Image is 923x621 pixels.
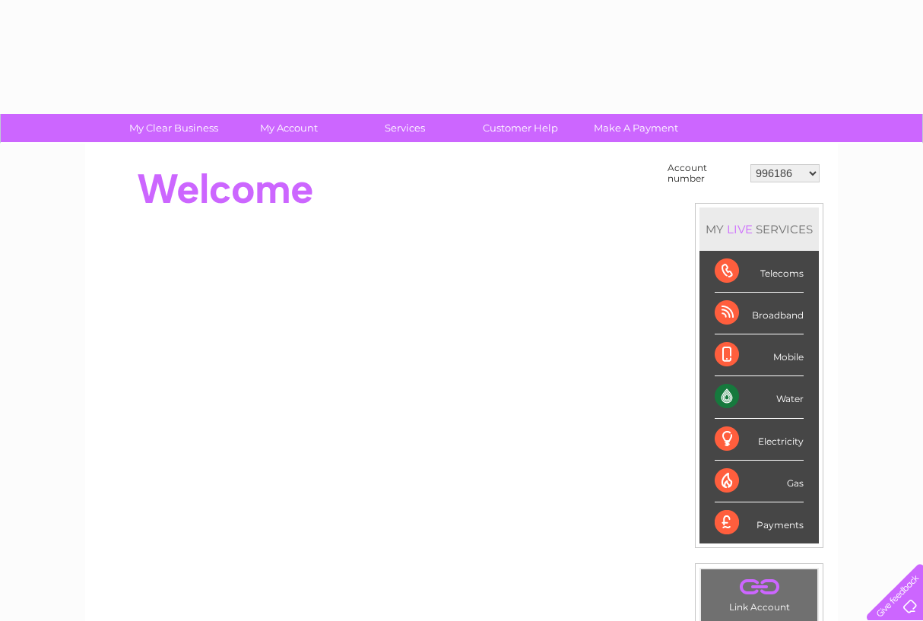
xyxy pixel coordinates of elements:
a: Customer Help [458,114,583,142]
a: My Account [227,114,352,142]
a: My Clear Business [111,114,236,142]
div: Electricity [715,419,804,461]
div: Broadband [715,293,804,334]
div: Water [715,376,804,418]
a: Make A Payment [573,114,699,142]
div: Payments [715,502,804,543]
div: Telecoms [715,251,804,293]
a: Services [342,114,468,142]
div: Mobile [715,334,804,376]
div: Gas [715,461,804,502]
div: LIVE [724,222,756,236]
td: Link Account [700,569,818,616]
div: MY SERVICES [699,208,819,251]
td: Account number [664,159,747,188]
a: . [705,573,814,600]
